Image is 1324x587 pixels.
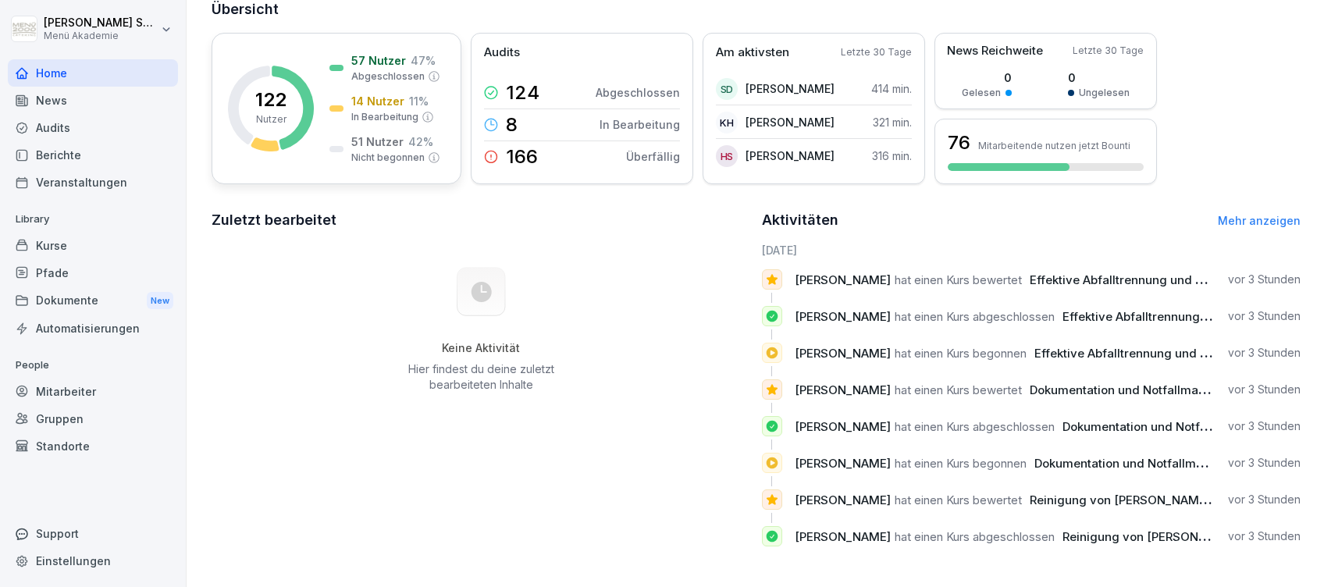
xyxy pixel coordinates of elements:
span: hat einen Kurs abgeschlossen [895,419,1055,434]
span: hat einen Kurs abgeschlossen [895,529,1055,544]
p: Nicht begonnen [351,151,425,165]
a: Standorte [8,432,178,460]
p: [PERSON_NAME] [746,148,835,164]
span: [PERSON_NAME] [795,309,891,324]
a: News [8,87,178,114]
div: KH [716,112,738,133]
p: [PERSON_NAME] [746,114,835,130]
p: 14 Nutzer [351,93,404,109]
h5: Keine Aktivität [402,341,560,355]
p: 122 [255,91,287,109]
a: Mehr anzeigen [1218,214,1301,227]
h6: [DATE] [762,242,1301,258]
p: 47 % [411,52,436,69]
p: Audits [484,44,520,62]
a: Automatisierungen [8,315,178,342]
p: [PERSON_NAME] Schülzke [44,16,158,30]
p: Menü Akademie [44,30,158,41]
p: Letzte 30 Tage [1073,44,1144,58]
p: Abgeschlossen [596,84,680,101]
p: People [8,353,178,378]
a: Mitarbeiter [8,378,178,405]
p: 11 % [409,93,429,109]
p: 42 % [408,133,433,150]
span: [PERSON_NAME] [795,382,891,397]
p: vor 3 Stunden [1228,272,1301,287]
a: Audits [8,114,178,141]
p: Überfällig [626,148,680,165]
a: Gruppen [8,405,178,432]
p: 8 [506,116,518,134]
p: vor 3 Stunden [1228,528,1301,544]
p: Nutzer [256,112,287,126]
h3: 76 [948,130,970,156]
h2: Aktivitäten [762,209,838,231]
p: Letzte 30 Tage [841,45,912,59]
span: [PERSON_NAME] [795,419,891,434]
p: vor 3 Stunden [1228,345,1301,361]
div: HS [716,145,738,167]
p: Hier findest du deine zuletzt bearbeiteten Inhalte [402,361,560,393]
p: 321 min. [873,114,912,130]
p: vor 3 Stunden [1228,455,1301,471]
span: hat einen Kurs begonnen [895,456,1027,471]
p: In Bearbeitung [600,116,680,133]
div: Dokumente [8,286,178,315]
p: 57 Nutzer [351,52,406,69]
p: vor 3 Stunden [1228,492,1301,507]
span: hat einen Kurs begonnen [895,346,1027,361]
span: hat einen Kurs abgeschlossen [895,309,1055,324]
p: vor 3 Stunden [1228,418,1301,434]
p: 414 min. [871,80,912,97]
p: In Bearbeitung [351,110,418,124]
span: hat einen Kurs bewertet [895,493,1022,507]
span: [PERSON_NAME] [795,493,891,507]
a: Berichte [8,141,178,169]
p: 124 [506,84,539,102]
p: Am aktivsten [716,44,789,62]
p: 51 Nutzer [351,133,404,150]
div: New [147,292,173,310]
div: Support [8,520,178,547]
p: 316 min. [872,148,912,164]
span: [PERSON_NAME] [795,272,891,287]
p: 0 [962,69,1012,86]
p: News Reichweite [947,42,1043,60]
p: Gelesen [962,86,1001,100]
span: [PERSON_NAME] [795,529,891,544]
h2: Zuletzt bearbeitet [212,209,751,231]
a: DokumenteNew [8,286,178,315]
a: Pfade [8,259,178,286]
span: [PERSON_NAME] [795,456,891,471]
p: 166 [506,148,538,166]
p: Mitarbeitende nutzen jetzt Bounti [978,140,1130,151]
p: vor 3 Stunden [1228,308,1301,324]
span: [PERSON_NAME] [795,346,891,361]
a: Einstellungen [8,547,178,575]
p: 0 [1068,69,1130,86]
a: Veranstaltungen [8,169,178,196]
p: [PERSON_NAME] [746,80,835,97]
p: Library [8,207,178,232]
div: SD [716,78,738,100]
p: vor 3 Stunden [1228,382,1301,397]
a: Home [8,59,178,87]
span: hat einen Kurs bewertet [895,382,1022,397]
a: Kurse [8,232,178,259]
span: hat einen Kurs bewertet [895,272,1022,287]
p: Ungelesen [1079,86,1130,100]
p: Abgeschlossen [351,69,425,84]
